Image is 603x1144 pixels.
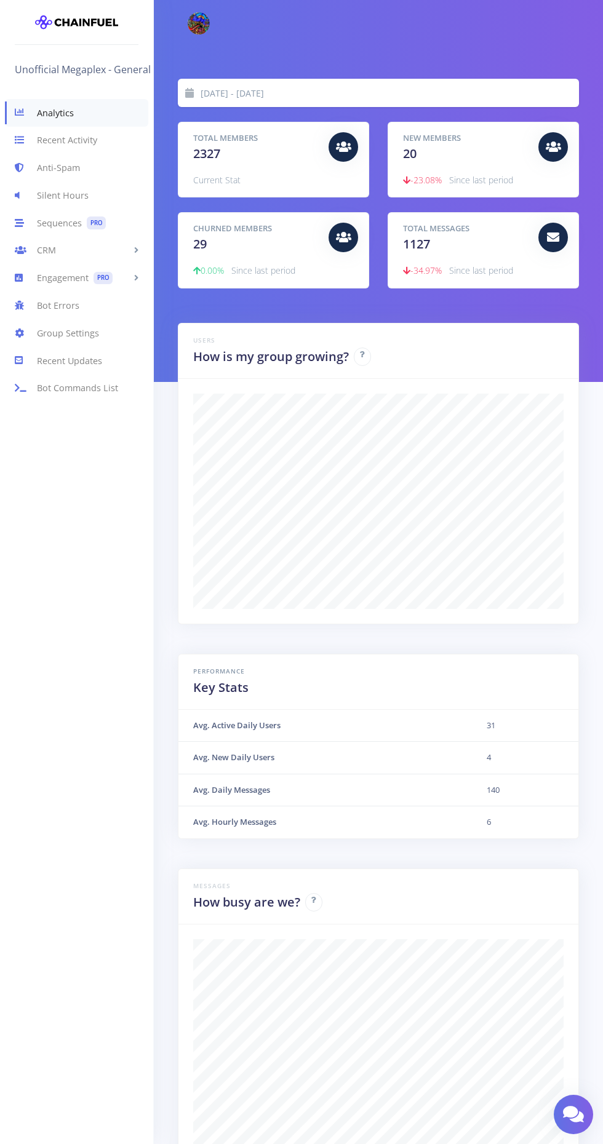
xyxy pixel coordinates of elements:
span: 29 [193,236,207,252]
span: Since last period [449,264,513,276]
span: -23.08% [403,174,442,186]
h2: How is my group growing? [193,348,349,366]
span: PRO [94,272,113,285]
span: Current Stat [193,174,241,186]
span: -34.97% [403,264,442,276]
h5: Total Members [193,132,319,145]
span: 1127 [403,236,430,252]
span: Since last period [449,174,513,186]
h6: Users [193,336,564,345]
h2: Key Stats [193,678,564,697]
span: 0.00% [193,264,224,276]
h5: New Members [403,132,529,145]
td: 6 [472,806,578,838]
th: Avg. Hourly Messages [178,806,472,838]
th: Avg. New Daily Users [178,742,472,774]
h5: Total Messages [403,223,529,235]
td: 31 [472,710,578,742]
span: 2327 [193,145,220,162]
a: @Pajammers Photo [178,10,210,37]
td: 4 [472,742,578,774]
a: Analytics [5,99,148,127]
h6: Performance [193,667,564,676]
h5: Churned Members [193,223,319,235]
a: Unofficial Megaplex - General SFW Chat [15,60,204,79]
span: 20 [403,145,417,162]
span: PRO [87,216,106,229]
img: chainfuel-logo [35,10,118,34]
th: Avg. Active Daily Users [178,710,472,742]
img: @Pajammers Photo [188,12,210,34]
th: Avg. Daily Messages [178,774,472,806]
h2: How busy are we? [193,893,300,912]
span: Since last period [231,264,295,276]
td: 140 [472,774,578,806]
h6: Messages [193,881,564,891]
